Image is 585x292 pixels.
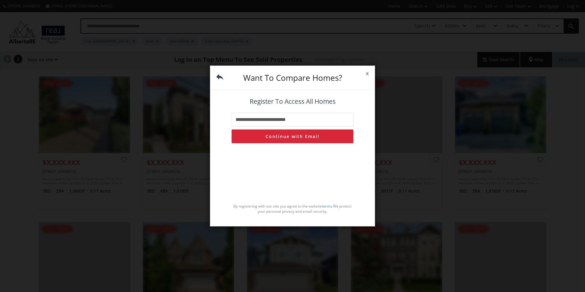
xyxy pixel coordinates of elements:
img: back [216,73,223,80]
button: Continue with Email [232,129,353,143]
a: terms [322,204,332,209]
p: By registering with our site you agree to the website . We protect your personal privacy and emai... [232,204,353,214]
h4: Register To Access All Homes [232,98,353,105]
span: x [360,65,375,82]
h3: Want To Compare Homes? [232,74,353,82]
